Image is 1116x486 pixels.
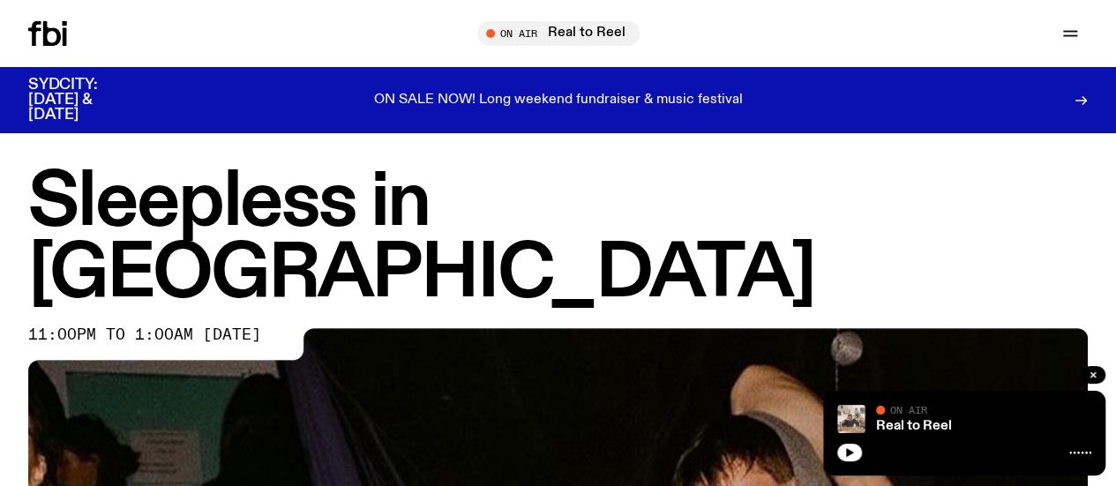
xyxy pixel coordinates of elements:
span: 11:00pm to 1:00am [DATE] [28,328,261,342]
a: Real to Reel [876,419,952,433]
img: Jasper Craig Adams holds a vintage camera to his eye, obscuring his face. He is wearing a grey ju... [837,405,865,433]
p: ON SALE NOW! Long weekend fundraiser & music festival [374,93,743,108]
span: On Air [890,404,927,415]
h1: Sleepless in [GEOGRAPHIC_DATA] [28,168,1088,310]
button: On AirReal to Reel [477,21,640,46]
h3: SYDCITY: [DATE] & [DATE] [28,78,141,123]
